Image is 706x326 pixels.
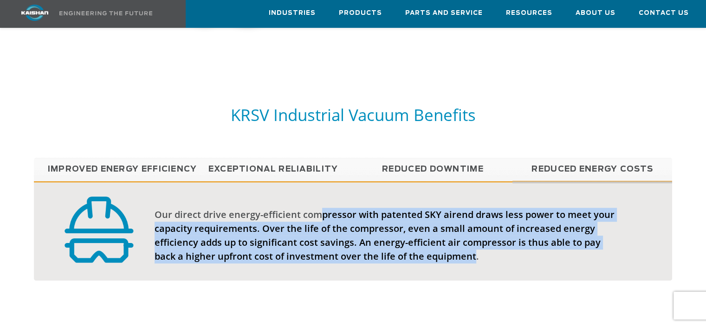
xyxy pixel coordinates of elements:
span: Resources [506,8,552,19]
h5: KRSV Industrial Vacuum Benefits [34,104,672,125]
a: Parts and Service [405,0,483,26]
a: Products [339,0,382,26]
img: Engineering the future [59,11,152,15]
img: safety badge [63,196,135,263]
div: Our direct drive energy-efficient compressor with patented SKY airend draws less power to meet yo... [155,208,620,263]
a: Improved Energy Efficiency [34,158,194,181]
span: Products [339,8,382,19]
a: Resources [506,0,552,26]
a: Reduced Downtime [353,158,512,181]
a: Industries [269,0,316,26]
span: Contact Us [639,8,689,19]
span: Parts and Service [405,8,483,19]
a: About Us [576,0,615,26]
span: Industries [269,8,316,19]
a: Contact Us [639,0,689,26]
a: Reduced Energy Costs [512,158,672,181]
span: About Us [576,8,615,19]
a: Exceptional reliability [194,158,353,181]
div: Reduced Energy Costs [34,181,672,281]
